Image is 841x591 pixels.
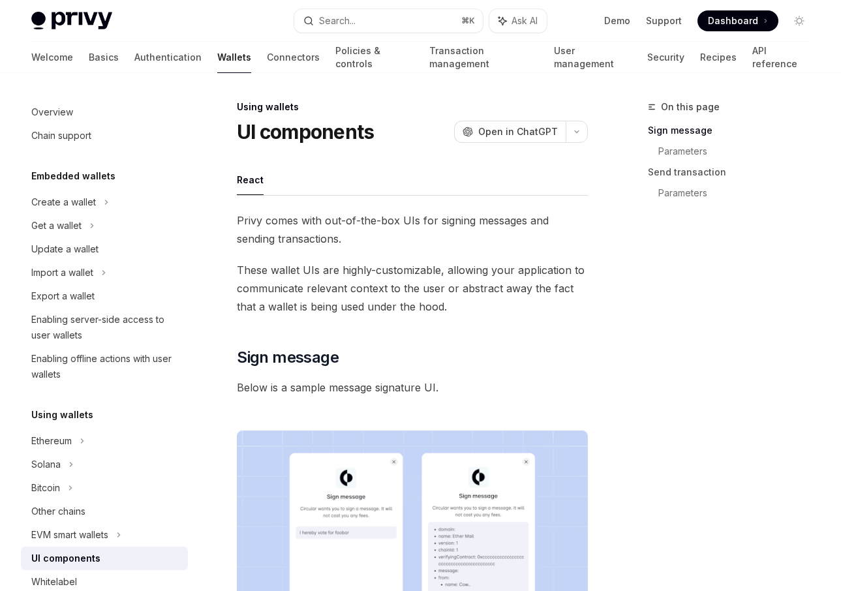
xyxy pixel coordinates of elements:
[31,194,96,210] div: Create a wallet
[21,500,188,523] a: Other chains
[21,308,188,347] a: Enabling server-side access to user wallets
[31,104,73,120] div: Overview
[31,218,82,234] div: Get a wallet
[708,14,758,27] span: Dashboard
[31,574,77,590] div: Whitelabel
[31,312,180,343] div: Enabling server-side access to user wallets
[267,42,320,73] a: Connectors
[217,42,251,73] a: Wallets
[31,288,95,304] div: Export a wallet
[461,16,475,26] span: ⌘ K
[648,162,820,183] a: Send transaction
[554,42,632,73] a: User management
[31,504,85,519] div: Other chains
[31,433,72,449] div: Ethereum
[134,42,202,73] a: Authentication
[237,100,588,114] div: Using wallets
[237,378,588,397] span: Below is a sample message signature UI.
[31,42,73,73] a: Welcome
[319,13,356,29] div: Search...
[478,125,558,138] span: Open in ChatGPT
[752,42,810,73] a: API reference
[697,10,778,31] a: Dashboard
[648,120,820,141] a: Sign message
[658,141,820,162] a: Parameters
[89,42,119,73] a: Basics
[21,347,188,386] a: Enabling offline actions with user wallets
[237,261,588,316] span: These wallet UIs are highly-customizable, allowing your application to communicate relevant conte...
[31,241,99,257] div: Update a wallet
[31,480,60,496] div: Bitcoin
[335,42,414,73] a: Policies & controls
[604,14,630,27] a: Demo
[661,99,720,115] span: On this page
[454,121,566,143] button: Open in ChatGPT
[658,183,820,204] a: Parameters
[31,12,112,30] img: light logo
[31,457,61,472] div: Solana
[429,42,538,73] a: Transaction management
[31,265,93,280] div: Import a wallet
[31,351,180,382] div: Enabling offline actions with user wallets
[489,9,547,33] button: Ask AI
[237,120,374,144] h1: UI components
[31,551,100,566] div: UI components
[512,14,538,27] span: Ask AI
[21,284,188,308] a: Export a wallet
[21,100,188,124] a: Overview
[31,128,91,144] div: Chain support
[237,211,588,248] span: Privy comes with out-of-the-box UIs for signing messages and sending transactions.
[21,124,188,147] a: Chain support
[21,237,188,261] a: Update a wallet
[237,347,339,368] span: Sign message
[789,10,810,31] button: Toggle dark mode
[647,42,684,73] a: Security
[21,547,188,570] a: UI components
[646,14,682,27] a: Support
[700,42,737,73] a: Recipes
[31,407,93,423] h5: Using wallets
[237,164,264,195] button: React
[31,527,108,543] div: EVM smart wallets
[294,9,483,33] button: Search...⌘K
[31,168,115,184] h5: Embedded wallets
